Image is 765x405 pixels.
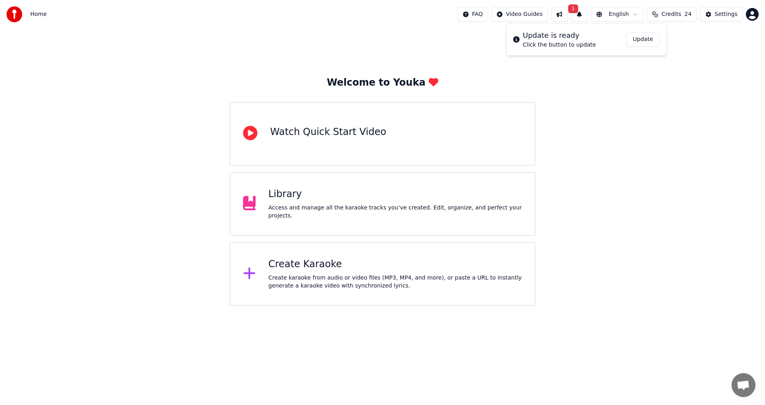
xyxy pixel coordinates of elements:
[647,7,696,22] button: Credits24
[269,258,522,271] div: Create Karaoke
[568,4,579,13] span: 1
[700,7,743,22] button: Settings
[269,188,522,201] div: Library
[30,10,47,18] span: Home
[732,373,755,397] div: Open chat
[685,10,692,18] span: 24
[523,41,596,49] div: Click the button to update
[491,7,548,22] button: Video Guides
[626,32,660,47] button: Update
[523,30,596,41] div: Update is ready
[270,126,386,139] div: Watch Quick Start Video
[661,10,681,18] span: Credits
[30,10,47,18] nav: breadcrumb
[457,7,488,22] button: FAQ
[715,10,738,18] div: Settings
[269,274,522,290] div: Create karaoke from audio or video files (MP3, MP4, and more), or paste a URL to instantly genera...
[269,204,522,220] div: Access and manage all the karaoke tracks you’ve created. Edit, organize, and perfect your projects.
[571,7,588,22] button: 1
[327,76,438,89] div: Welcome to Youka
[6,6,22,22] img: youka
